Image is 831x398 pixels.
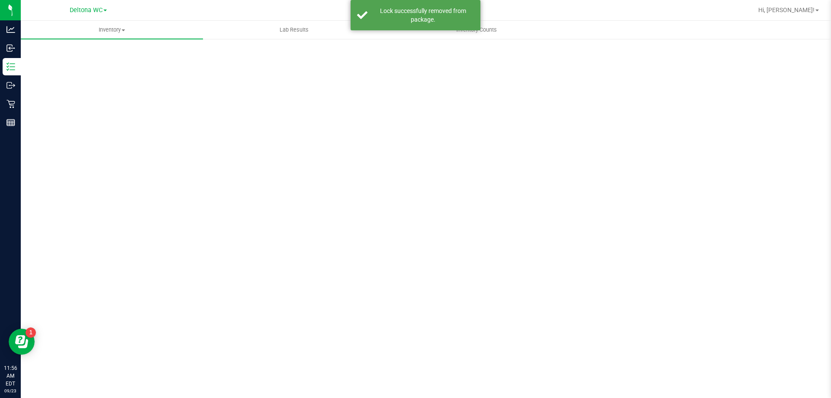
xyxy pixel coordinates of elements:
[6,25,15,34] inline-svg: Analytics
[6,100,15,108] inline-svg: Retail
[6,118,15,127] inline-svg: Reports
[21,21,203,39] a: Inventory
[372,6,474,24] div: Lock successfully removed from package.
[70,6,103,14] span: Deltona WC
[4,364,17,388] p: 11:56 AM EDT
[6,62,15,71] inline-svg: Inventory
[21,26,203,34] span: Inventory
[758,6,815,13] span: Hi, [PERSON_NAME]!
[268,26,320,34] span: Lab Results
[4,388,17,394] p: 09/23
[9,329,35,355] iframe: Resource center
[26,327,36,338] iframe: Resource center unread badge
[6,81,15,90] inline-svg: Outbound
[6,44,15,52] inline-svg: Inbound
[203,21,385,39] a: Lab Results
